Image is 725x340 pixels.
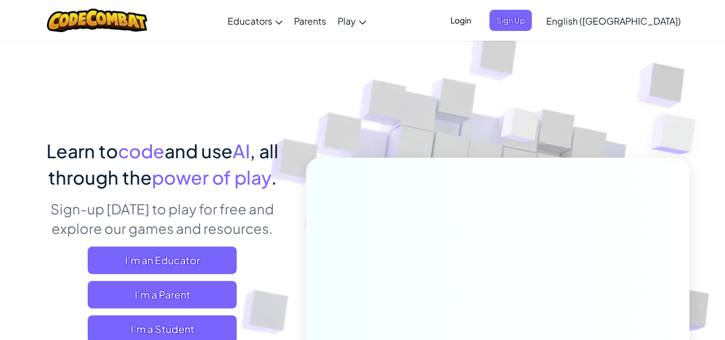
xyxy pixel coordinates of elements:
[332,5,372,36] a: Play
[228,15,272,27] span: Educators
[152,166,271,189] span: power of play
[47,9,147,32] img: CodeCombat logo
[222,5,288,36] a: Educators
[88,281,237,308] a: I'm a Parent
[46,139,118,162] span: Learn to
[36,199,289,238] p: Sign-up [DATE] to play for free and explore our games and resources.
[338,15,356,27] span: Play
[479,85,562,171] img: Overlap cubes
[489,10,532,31] button: Sign Up
[444,10,478,31] button: Login
[164,139,233,162] span: and use
[88,247,237,274] a: I'm an Educator
[288,5,332,36] a: Parents
[271,166,277,189] span: .
[233,139,250,162] span: AI
[540,5,687,36] a: English ([GEOGRAPHIC_DATA])
[546,15,681,27] span: English ([GEOGRAPHIC_DATA])
[118,139,164,162] span: code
